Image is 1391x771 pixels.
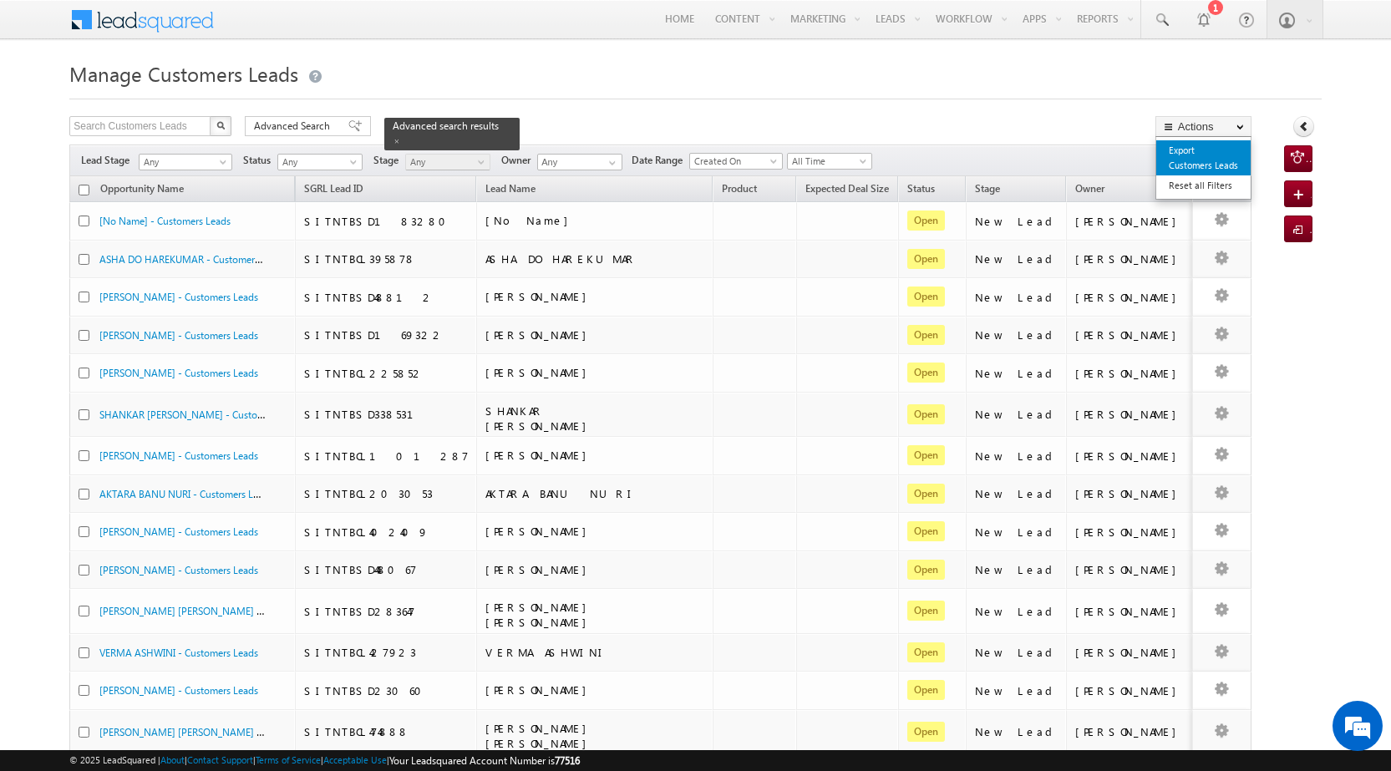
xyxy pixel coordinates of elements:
[1075,214,1185,229] div: [PERSON_NAME]
[304,407,469,422] div: SITNTBSD338531
[485,486,637,500] span: AKTARA BANU NURI
[975,449,1058,464] div: New Lead
[501,153,537,168] span: Owner
[304,604,469,619] div: SITNTBSD283647
[304,449,469,464] div: SITNTBCL101287
[690,154,777,169] span: Created On
[485,327,595,342] span: [PERSON_NAME]
[1075,604,1185,619] div: [PERSON_NAME]
[99,407,306,421] a: SHANKAR [PERSON_NAME] - Customers Leads
[140,155,226,170] span: Any
[907,211,945,231] span: Open
[537,154,622,170] input: Type to Search
[485,448,595,462] span: [PERSON_NAME]
[69,753,580,768] span: © 2025 LeadSquared | | | | |
[485,403,595,433] span: SHANKAR [PERSON_NAME]
[899,180,943,201] a: Status
[79,185,89,195] input: Check all records
[975,366,1058,381] div: New Lead
[22,155,305,500] textarea: Type your message and hit 'Enter'
[485,721,595,750] span: [PERSON_NAME] [PERSON_NAME]
[187,754,253,765] a: Contact Support
[485,213,576,227] span: [No Name]
[1075,562,1185,577] div: [PERSON_NAME]
[81,153,136,168] span: Lead Stage
[99,724,337,738] a: [PERSON_NAME] [PERSON_NAME] - Customers Leads
[304,327,469,342] div: SITNTBSD169322
[722,182,757,195] span: Product
[975,182,1000,195] span: Stage
[139,154,232,170] a: Any
[304,724,469,739] div: SITNTBCL474888
[975,290,1058,305] div: New Lead
[485,524,595,538] span: [PERSON_NAME]
[304,562,469,577] div: SITNTBSD448067
[1075,645,1185,660] div: [PERSON_NAME]
[99,215,231,227] a: [No Name] - Customers Leads
[797,180,897,201] a: Expected Deal Size
[304,486,469,501] div: SITNTBCL203053
[304,366,469,381] div: SITNTBCL225852
[254,119,335,134] span: Advanced Search
[907,484,945,504] span: Open
[28,88,70,109] img: d_60004797649_company_0_60004797649
[907,249,945,269] span: Open
[160,754,185,765] a: About
[975,724,1058,739] div: New Lead
[1075,327,1185,342] div: [PERSON_NAME]
[907,287,945,307] span: Open
[975,251,1058,266] div: New Lead
[1075,683,1185,698] div: [PERSON_NAME]
[1155,116,1251,137] button: Actions
[92,180,192,201] a: Opportunity Name
[304,290,469,305] div: SITNTBSD48812
[100,182,184,195] span: Opportunity Name
[99,647,258,659] a: VERMA ASHWINI - Customers Leads
[907,722,945,742] span: Open
[1075,407,1185,422] div: [PERSON_NAME]
[485,365,595,379] span: [PERSON_NAME]
[907,680,945,700] span: Open
[907,601,945,621] span: Open
[632,153,689,168] span: Date Range
[485,682,595,697] span: [PERSON_NAME]
[99,486,273,500] a: AKTARA BANU NURI - Customers Leads
[907,404,945,424] span: Open
[1156,140,1251,175] a: Export Customers Leads
[393,119,499,132] span: Advanced search results
[485,562,595,576] span: [PERSON_NAME]
[1075,486,1185,501] div: [PERSON_NAME]
[99,684,258,697] a: [PERSON_NAME] - Customers Leads
[975,645,1058,660] div: New Lead
[304,251,469,266] div: SITNTBCL395878
[1075,251,1185,266] div: [PERSON_NAME]
[99,329,258,342] a: [PERSON_NAME] - Customers Leads
[907,363,945,383] span: Open
[907,560,945,580] span: Open
[1075,290,1185,305] div: [PERSON_NAME]
[1075,724,1185,739] div: [PERSON_NAME]
[99,367,258,379] a: [PERSON_NAME] - Customers Leads
[907,521,945,541] span: Open
[99,449,258,462] a: [PERSON_NAME] - Customers Leads
[99,291,258,303] a: [PERSON_NAME] - Customers Leads
[600,155,621,171] a: Show All Items
[323,754,387,765] a: Acceptable Use
[304,683,469,698] div: SITNTBSD23060
[975,214,1058,229] div: New Lead
[485,600,595,629] span: [PERSON_NAME] [PERSON_NAME]
[1075,366,1185,381] div: [PERSON_NAME]
[907,325,945,345] span: Open
[69,60,298,87] span: Manage Customers Leads
[485,251,637,266] span: ASHA DO HAREKUMAR
[907,642,945,662] span: Open
[296,180,372,201] a: SGRL Lead ID
[485,289,595,303] span: [PERSON_NAME]
[907,445,945,465] span: Open
[555,754,580,767] span: 77516
[787,153,872,170] a: All Time
[689,153,783,170] a: Created On
[277,154,363,170] a: Any
[227,515,303,537] em: Start Chat
[477,180,544,201] span: Lead Name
